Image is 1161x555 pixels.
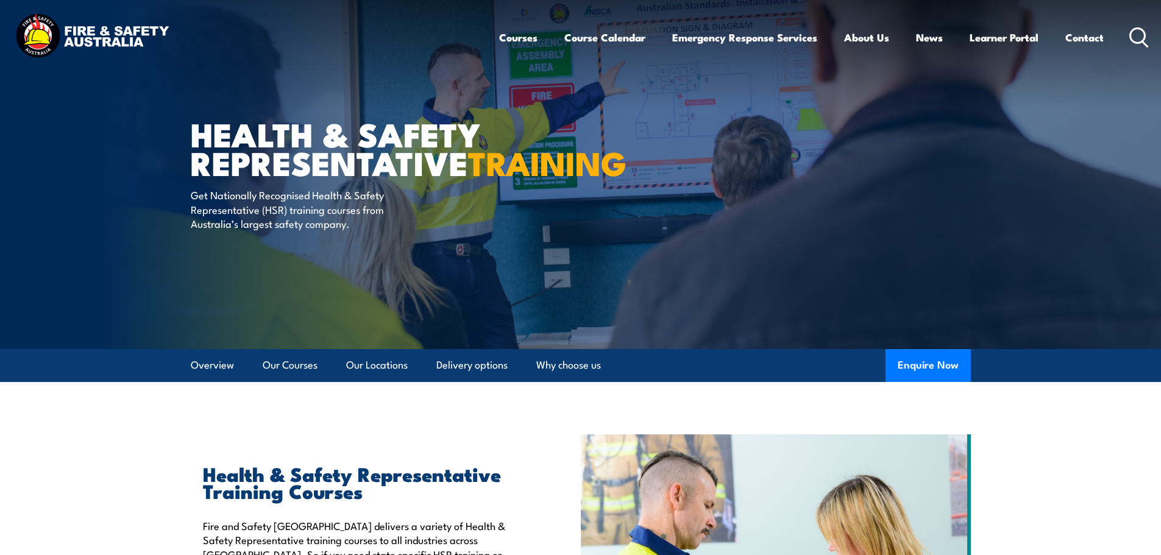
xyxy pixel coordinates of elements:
a: Our Courses [263,349,318,381]
a: Our Locations [346,349,408,381]
button: Enquire Now [886,349,971,382]
a: Courses [499,21,538,54]
h1: Health & Safety Representative [191,119,492,176]
a: Emergency Response Services [672,21,817,54]
a: Delivery options [436,349,508,381]
strong: TRAINING [468,136,627,187]
a: Why choose us [536,349,601,381]
p: Get Nationally Recognised Health & Safety Representative (HSR) training courses from Australia’s ... [191,188,413,230]
a: About Us [844,21,889,54]
a: Contact [1065,21,1104,54]
a: Overview [191,349,234,381]
a: Course Calendar [564,21,645,54]
h2: Health & Safety Representative Training Courses [203,465,525,499]
a: Learner Portal [970,21,1039,54]
a: News [916,21,943,54]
